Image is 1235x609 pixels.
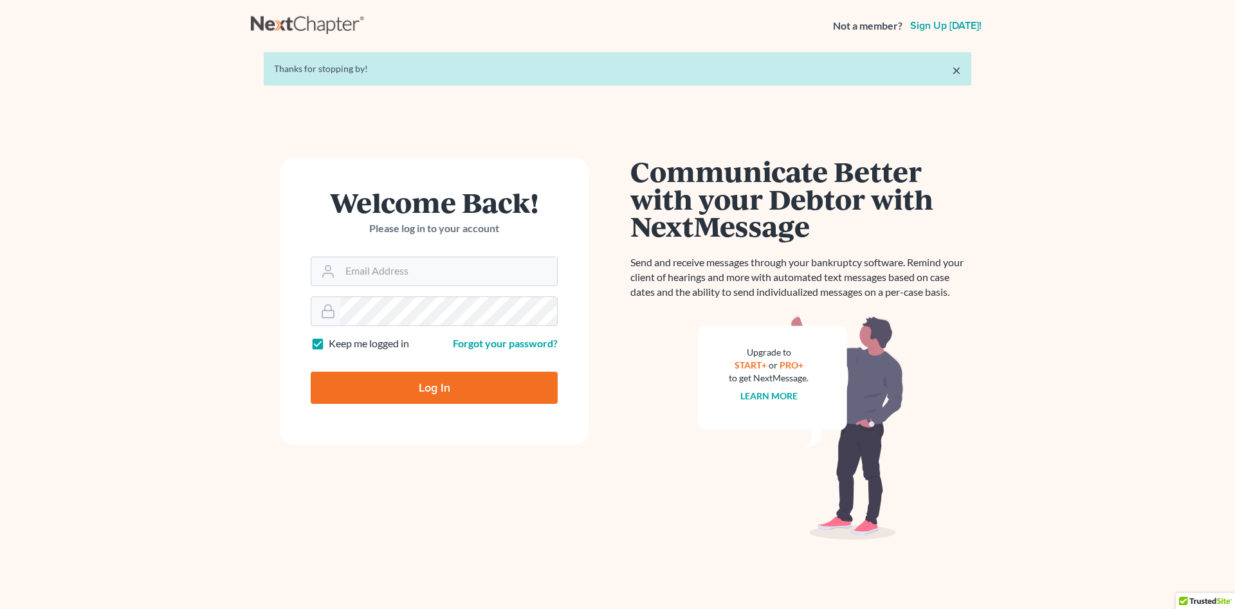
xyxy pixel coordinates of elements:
a: PRO+ [780,359,803,370]
img: nextmessage_bg-59042aed3d76b12b5cd301f8e5b87938c9018125f34e5fa2b7a6b67550977c72.svg [698,315,904,540]
a: START+ [735,359,767,370]
strong: Not a member? [833,19,902,33]
div: Upgrade to [729,346,809,359]
h1: Welcome Back! [311,188,558,216]
a: Learn more [740,390,798,401]
div: Thanks for stopping by! [274,62,961,75]
a: Forgot your password? [453,337,558,349]
p: Please log in to your account [311,221,558,236]
span: or [769,359,778,370]
p: Send and receive messages through your bankruptcy software. Remind your client of hearings and mo... [630,255,971,300]
input: Log In [311,372,558,404]
h1: Communicate Better with your Debtor with NextMessage [630,158,971,240]
input: Email Address [340,257,557,286]
div: to get NextMessage. [729,372,809,385]
a: Sign up [DATE]! [908,21,984,31]
a: × [952,62,961,78]
label: Keep me logged in [329,336,409,351]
